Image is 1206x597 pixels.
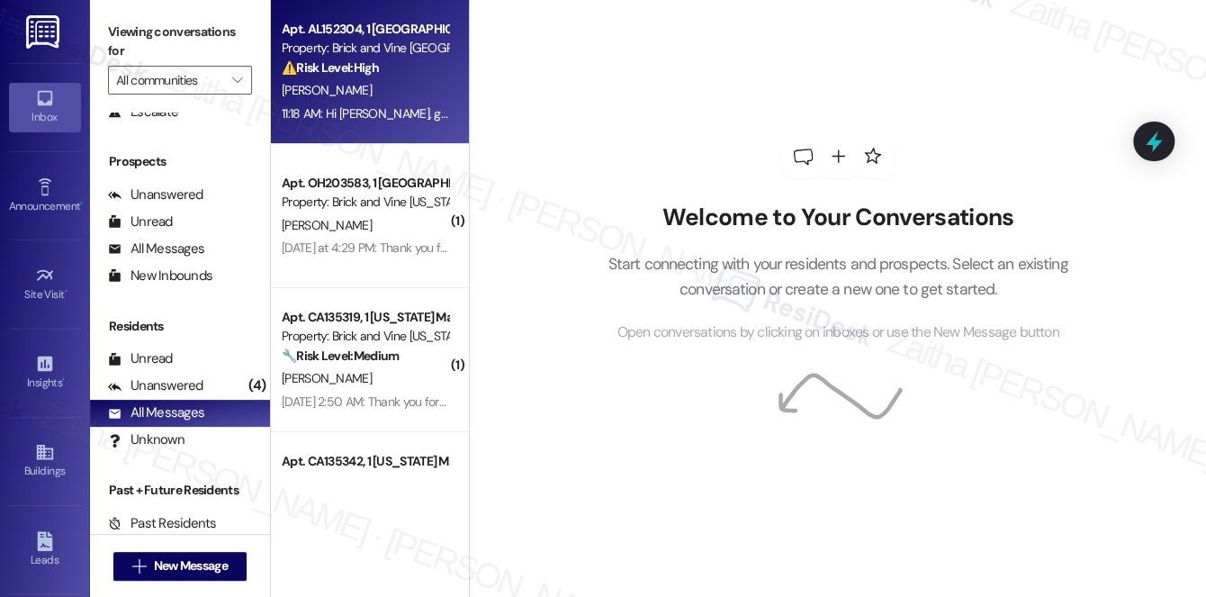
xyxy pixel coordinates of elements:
a: Insights • [9,348,81,397]
div: Past Residents [108,514,217,533]
div: Residents [90,317,270,336]
div: (4) [244,372,270,400]
i:  [232,73,242,87]
div: Unread [108,349,173,368]
span: • [80,197,83,210]
span: Open conversations by clicking on inboxes or use the New Message button [616,321,1058,344]
div: Apt. AL152304, 1 [GEOGRAPHIC_DATA] [282,20,448,39]
div: Prospects [90,152,270,171]
div: Unknown [108,430,184,449]
div: Apt. OH203583, 1 [GEOGRAPHIC_DATA] [282,174,448,193]
div: Apt. CA135319, 1 [US_STATE] Market [282,308,448,327]
div: Apt. CA135342, 1 [US_STATE] Market [282,452,448,471]
strong: 🔧 Risk Level: Medium [282,348,399,364]
span: [PERSON_NAME] [282,82,372,98]
div: Property: Brick and Vine [US_STATE] [282,327,448,346]
label: Viewing conversations for [108,18,252,66]
div: Escalate [108,103,178,122]
div: Unanswered [108,376,203,395]
div: Past + Future Residents [90,481,270,500]
span: [PERSON_NAME] [282,217,372,233]
a: Site Visit • [9,260,81,309]
div: Unread [108,213,173,231]
div: Unanswered [108,185,203,204]
div: All Messages [108,403,204,422]
a: Inbox [9,83,81,131]
a: Leads [9,526,81,574]
img: ResiDesk Logo [26,15,63,49]
span: • [65,285,67,298]
i:  [132,559,146,574]
span: [PERSON_NAME] [282,370,372,386]
span: New Message [154,556,228,575]
button: New Message [113,552,247,581]
div: Property: Brick and Vine [GEOGRAPHIC_DATA] [282,39,448,58]
div: Property: Brick and Vine [US_STATE] [282,193,448,212]
a: Buildings [9,437,81,485]
input: All communities [116,66,223,95]
div: All Messages [108,240,204,258]
span: • [62,374,65,386]
strong: ⚠️ Risk Level: High [282,59,379,76]
h2: Welcome to Your Conversations [580,204,1095,232]
p: Start connecting with your residents and prospects. Select an existing conversation or create a n... [580,251,1095,303]
div: New Inbounds [108,267,212,285]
